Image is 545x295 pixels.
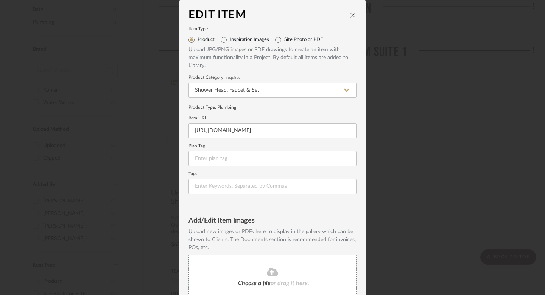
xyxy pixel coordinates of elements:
[188,76,357,80] label: Product Category
[188,27,357,31] label: Item Type
[271,280,309,286] span: or drag it here.
[188,151,357,166] input: Enter plan tag
[350,12,357,19] button: close
[215,105,236,110] span: : Plumbing
[188,144,357,148] label: Plan Tag
[188,228,357,252] div: Upload new images or PDFs here to display in the gallery which can be shown to Clients. The Docum...
[188,172,357,176] label: Tags
[188,123,357,138] input: Enter URL
[238,280,271,286] span: Choose a file
[188,104,357,111] div: Product Type
[226,76,241,79] span: required
[188,34,357,46] mat-radio-group: Select item type
[230,37,269,43] label: Inspiration Images
[188,179,357,194] input: Enter Keywords, Separated by Commas
[188,116,357,120] label: Item URL
[284,37,323,43] label: Site Photo or PDF
[188,83,357,98] input: Type a category to search and select
[188,217,357,225] div: Add/Edit Item Images
[188,46,357,70] div: Upload JPG/PNG images or PDF drawings to create an item with maximum functionality in a Project. ...
[188,9,350,21] div: Edit Item
[198,37,215,43] label: Product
